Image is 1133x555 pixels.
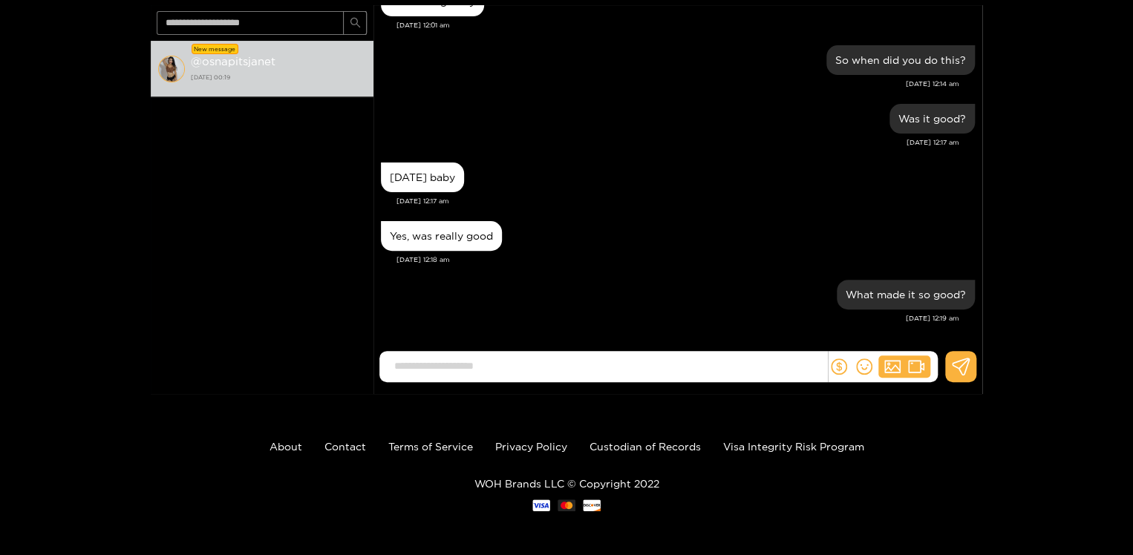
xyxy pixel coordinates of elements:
a: About [270,441,302,452]
div: New message [192,44,238,54]
div: [DATE] 12:01 am [396,20,975,30]
img: conversation [158,56,185,82]
div: [DATE] baby [390,171,455,183]
button: dollar [828,355,850,378]
strong: @ osnapitsjanet [191,55,275,68]
span: video-camera [908,358,924,375]
span: picture [884,358,901,375]
a: Privacy Policy [495,441,567,452]
div: Sep. 28, 12:14 am [826,45,975,75]
div: [DATE] 12:14 am [381,79,959,89]
div: [DATE] 12:18 am [396,254,975,265]
div: Sep. 28, 12:19 am [837,280,975,309]
div: What made it so good? [846,289,966,301]
button: search [343,11,367,35]
a: Visa Integrity Risk Program [723,441,864,452]
div: [DATE] 12:19 am [381,313,959,324]
div: Yes, was really good [390,230,493,242]
div: [DATE] 12:17 am [381,137,959,148]
div: Sep. 28, 12:17 am [381,162,464,192]
button: picturevideo-camera [878,355,930,378]
div: Sep. 28, 12:18 am [381,221,502,251]
div: So when did you do this? [835,54,966,66]
span: dollar [831,358,847,375]
span: search [350,17,361,30]
div: [DATE] 12:17 am [396,196,975,206]
strong: [DATE] 00:19 [191,70,366,84]
a: Terms of Service [388,441,473,452]
a: Contact [324,441,366,452]
span: smile [856,358,872,375]
a: Custodian of Records [590,441,701,452]
div: Was it good? [898,113,966,125]
div: Sep. 28, 12:17 am [889,104,975,134]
